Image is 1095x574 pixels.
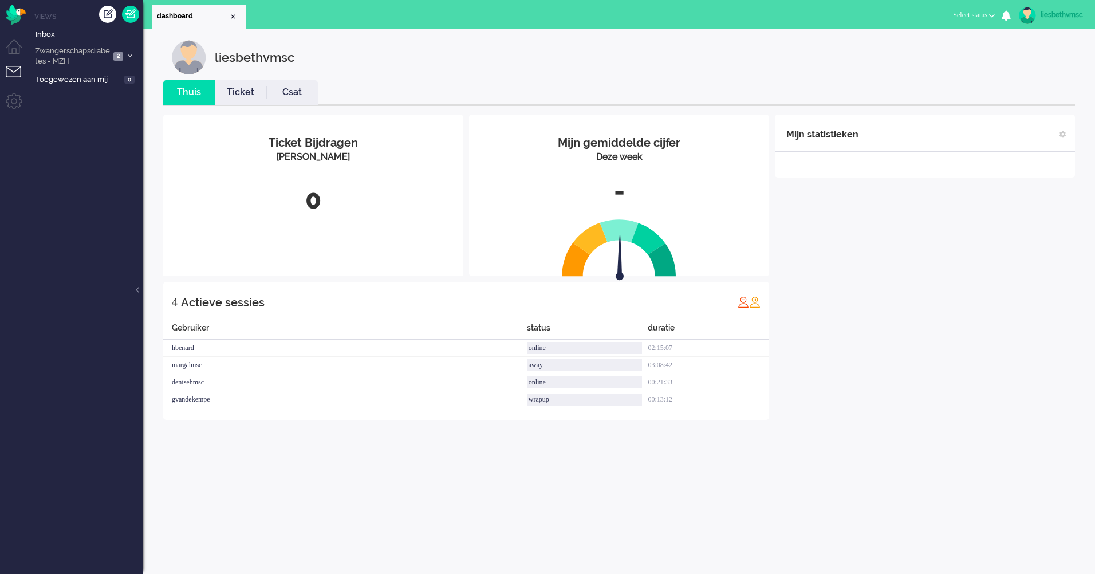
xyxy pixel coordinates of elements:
img: arrow.svg [595,234,644,283]
li: Views [34,11,143,21]
img: profile_orange.svg [749,296,761,308]
a: Thuis [163,86,215,99]
div: hbenard [163,340,527,357]
div: Close tab [229,12,238,21]
a: Quick Ticket [122,6,139,23]
img: semi_circle.svg [562,219,676,277]
div: Actieve sessies [181,291,265,314]
div: [PERSON_NAME] [172,151,455,164]
span: Select status [953,11,987,19]
div: 02:15:07 [648,340,769,357]
div: wrapup [527,394,643,406]
span: 2 [113,52,123,61]
span: Inbox [36,29,143,40]
span: Zwangerschapsdiabetes - MZH [33,46,110,67]
a: Toegewezen aan mij 0 [33,73,143,85]
span: dashboard [157,11,229,21]
div: status [527,322,648,340]
img: flow_omnibird.svg [6,5,26,25]
div: 03:08:42 [648,357,769,374]
img: customer.svg [172,40,206,74]
li: Thuis [163,80,215,105]
a: liesbethvmsc [1017,7,1084,24]
span: 0 [124,76,135,84]
span: Toegewezen aan mij [36,74,121,85]
a: Inbox [33,27,143,40]
div: Ticket Bijdragen [172,135,455,151]
li: Dashboard menu [6,39,31,65]
a: Omnidesk [6,7,26,16]
li: Ticket [215,80,266,105]
div: online [527,376,643,388]
li: Tickets menu [6,66,31,92]
li: Dashboard [152,5,246,29]
div: 0 [172,181,455,219]
div: Deze week [478,151,761,164]
div: 00:21:33 [648,374,769,391]
div: denisehmsc [163,374,527,391]
img: profile_red.svg [738,296,749,308]
div: Gebruiker [163,322,527,340]
div: away [527,359,643,371]
div: liesbethvmsc [1041,9,1084,21]
div: Creëer ticket [99,6,116,23]
div: online [527,342,643,354]
div: margalmsc [163,357,527,374]
div: - [478,172,761,210]
div: Mijn gemiddelde cijfer [478,135,761,151]
li: Csat [266,80,318,105]
img: avatar [1019,7,1036,24]
div: Mijn statistieken [786,123,858,146]
button: Select status [946,7,1002,23]
a: Csat [266,86,318,99]
li: Admin menu [6,93,31,119]
div: liesbethvmsc [215,40,294,74]
div: duratie [648,322,769,340]
div: 4 [172,290,178,313]
div: gvandekempe [163,391,527,408]
a: Ticket [215,86,266,99]
div: 00:13:12 [648,391,769,408]
li: Select status [946,3,1002,29]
